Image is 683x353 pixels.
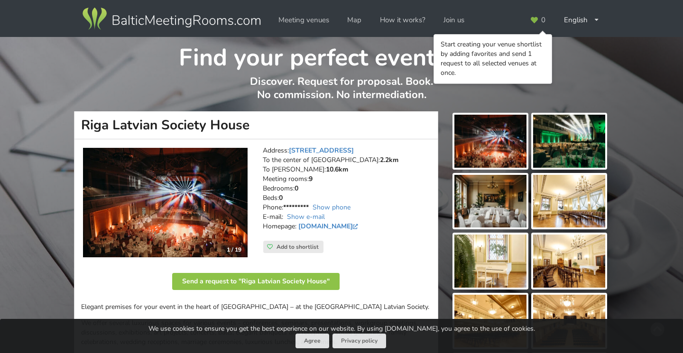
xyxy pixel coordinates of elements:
img: Riga Latvian Society House | Riga | Event place - gallery picture [454,295,526,348]
strong: 0 [279,193,283,202]
span: 0 [541,17,545,24]
div: English [557,11,607,29]
div: Start creating your venue shortlist by adding favorites and send 1 request to all selected venues... [441,40,545,78]
img: Riga Latvian Society House | Riga | Event place - gallery picture [454,175,526,228]
a: Join us [437,11,471,29]
div: 1 / 19 [221,243,247,257]
strong: 2.2km [380,155,398,164]
img: Riga Latvian Society House | Riga | Event place - gallery picture [533,115,605,168]
a: [DOMAIN_NAME] [298,222,360,231]
a: How it works? [373,11,432,29]
p: Elegant premises for your event in the heart of [GEOGRAPHIC_DATA] – at the [GEOGRAPHIC_DATA] Latv... [81,302,431,312]
strong: 0 [295,184,298,193]
img: Riga Latvian Society House | Riga | Event place - gallery picture [533,235,605,288]
button: Agree [295,334,329,348]
img: Riga Latvian Society House | Riga | Event place - gallery picture [533,175,605,228]
h1: Riga Latvian Society House [74,111,438,139]
strong: 10.6km [326,165,348,174]
img: Riga Latvian Society House | Riga | Event place - gallery picture [454,115,526,168]
p: We offer several luxurious spaces for various events - conferences, seminars, presentations, work... [81,318,431,347]
img: Riga Latvian Society House | Riga | Event place - gallery picture [454,235,526,288]
h1: Find your perfect event space [74,37,609,73]
a: Show phone [313,203,351,212]
strong: 9 [309,174,313,183]
a: Privacy policy [332,334,386,348]
button: Send a request to "Riga Latvian Society House" [172,273,340,290]
a: [STREET_ADDRESS] [289,146,354,155]
a: Meeting venues [272,11,336,29]
address: Address: To the center of [GEOGRAPHIC_DATA]: To [PERSON_NAME]: Meeting rooms: Bedrooms: Beds: Pho... [263,146,431,241]
img: Historic event venue | Riga | Riga Latvian Society House [83,148,248,258]
a: Map [341,11,368,29]
a: Show e-mail [287,212,325,221]
a: Historic event venue | Riga | Riga Latvian Society House 1 / 19 [83,148,248,258]
p: Discover. Request for proposal. Book. No commission. No intermediation. [74,75,609,111]
img: Baltic Meeting Rooms [81,6,262,32]
img: Riga Latvian Society House | Riga | Event place - gallery picture [533,295,605,348]
span: Add to shortlist [277,243,319,251]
